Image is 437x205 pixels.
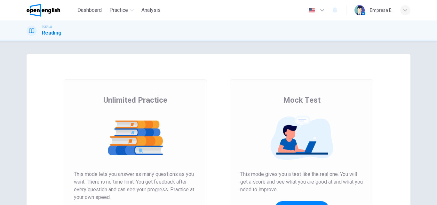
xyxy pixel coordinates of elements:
img: OpenEnglish logo [27,4,60,17]
a: OpenEnglish logo [27,4,75,17]
img: en [308,8,316,13]
span: This mode lets you answer as many questions as you want. There is no time limit. You get feedback... [74,170,197,201]
span: This mode gives you a test like the real one. You will get a score and see what you are good at a... [240,170,363,193]
span: Analysis [141,6,161,14]
button: Dashboard [75,4,104,16]
span: Mock Test [283,95,321,105]
span: Unlimited Practice [103,95,167,105]
span: TOEFL® [42,25,52,29]
span: Practice [109,6,128,14]
button: Practice [107,4,136,16]
span: Dashboard [77,6,102,14]
button: Analysis [139,4,163,16]
div: Empresa E. [370,6,393,14]
img: Profile picture [354,5,365,15]
h1: Reading [42,29,61,37]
